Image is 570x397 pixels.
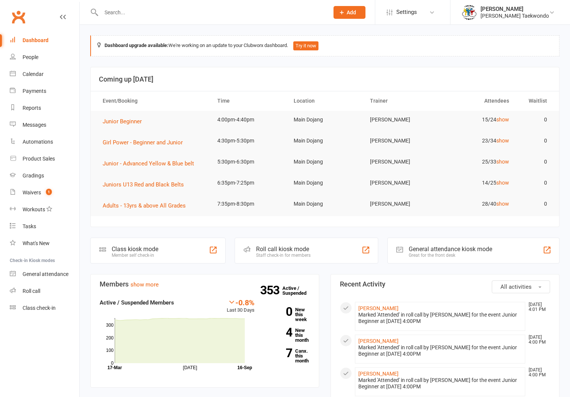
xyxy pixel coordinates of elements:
[10,133,79,150] a: Automations
[516,91,554,111] th: Waitlist
[293,41,318,50] button: Try it now
[363,174,440,192] td: [PERSON_NAME]
[358,305,399,311] a: [PERSON_NAME]
[287,91,363,111] th: Location
[10,117,79,133] a: Messages
[23,139,53,145] div: Automations
[358,371,399,377] a: [PERSON_NAME]
[211,111,287,129] td: 4:00pm-4:40pm
[103,118,142,125] span: Junior Beginner
[496,159,509,165] a: show
[227,298,255,314] div: Last 30 Days
[287,111,363,129] td: Main Dojang
[363,153,440,171] td: [PERSON_NAME]
[363,91,440,111] th: Trainer
[103,139,183,146] span: Girl Power - Beginner and Junior
[23,223,36,229] div: Tasks
[23,37,49,43] div: Dashboard
[10,49,79,66] a: People
[266,347,292,359] strong: 7
[440,153,516,171] td: 25/33
[287,195,363,213] td: Main Dojang
[23,206,45,212] div: Workouts
[103,138,188,147] button: Girl Power - Beginner and Junior
[10,83,79,100] a: Payments
[462,5,477,20] img: thumb_image1638236014.png
[256,245,311,253] div: Roll call kiosk mode
[10,235,79,252] a: What's New
[492,280,550,293] button: All activities
[347,9,356,15] span: Add
[23,271,68,277] div: General attendance
[266,327,292,338] strong: 4
[481,6,549,12] div: [PERSON_NAME]
[496,117,509,123] a: show
[10,218,79,235] a: Tasks
[100,280,310,288] h3: Members
[112,253,158,258] div: Member self check-in
[516,111,554,129] td: 0
[10,32,79,49] a: Dashboard
[287,174,363,192] td: Main Dojang
[90,35,559,56] div: We're working on an update to your Clubworx dashboard.
[23,173,44,179] div: Gradings
[103,117,147,126] button: Junior Beginner
[440,111,516,129] td: 15/24
[363,195,440,213] td: [PERSON_NAME]
[500,283,532,290] span: All activities
[23,122,46,128] div: Messages
[516,132,554,150] td: 0
[358,338,399,344] a: [PERSON_NAME]
[99,76,551,83] h3: Coming up [DATE]
[287,153,363,171] td: Main Dojang
[23,240,50,246] div: What's New
[10,150,79,167] a: Product Sales
[23,305,56,311] div: Class check-in
[112,245,158,253] div: Class kiosk mode
[23,288,40,294] div: Roll call
[10,66,79,83] a: Calendar
[334,6,365,19] button: Add
[496,180,509,186] a: show
[100,299,174,306] strong: Active / Suspended Members
[10,184,79,201] a: Waivers 1
[358,312,522,324] div: Marked 'Attended' in roll call by [PERSON_NAME] for the event Junior Beginner at [DATE] 4:00PM
[266,307,310,322] a: 0New this week
[103,181,184,188] span: Juniors U13 Red and Black Belts
[496,138,509,144] a: show
[440,132,516,150] td: 23/34
[363,132,440,150] td: [PERSON_NAME]
[10,300,79,317] a: Class kiosk mode
[10,100,79,117] a: Reports
[23,54,38,60] div: People
[409,253,492,258] div: Great for the front desk
[440,195,516,213] td: 28/40
[481,12,549,19] div: [PERSON_NAME] Taekwondo
[260,285,282,296] strong: 353
[340,280,550,288] h3: Recent Activity
[266,349,310,363] a: 7Canx. this month
[516,174,554,192] td: 0
[211,195,287,213] td: 7:35pm-8:30pm
[103,201,191,210] button: Adults - 13yrs & above All Grades
[516,153,554,171] td: 0
[96,91,211,111] th: Event/Booking
[409,245,492,253] div: General attendance kiosk mode
[440,91,516,111] th: Attendees
[23,105,41,111] div: Reports
[525,335,550,345] time: [DATE] 4:00 PM
[211,174,287,192] td: 6:35pm-7:25pm
[10,266,79,283] a: General attendance kiosk mode
[227,298,255,306] div: -0.8%
[287,132,363,150] td: Main Dojang
[23,189,41,195] div: Waivers
[103,202,186,209] span: Adults - 13yrs & above All Grades
[358,377,522,390] div: Marked 'Attended' in roll call by [PERSON_NAME] for the event Junior Beginner at [DATE] 4:00PM
[211,153,287,171] td: 5:30pm-6:30pm
[103,180,189,189] button: Juniors U13 Red and Black Belts
[496,201,509,207] a: show
[525,368,550,377] time: [DATE] 4:00 PM
[211,91,287,111] th: Time
[10,201,79,218] a: Workouts
[23,156,55,162] div: Product Sales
